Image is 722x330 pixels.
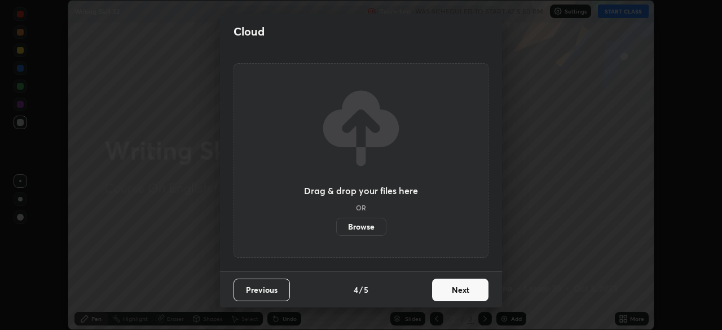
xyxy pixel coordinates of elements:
[432,279,488,301] button: Next
[356,204,366,211] h5: OR
[234,279,290,301] button: Previous
[304,186,418,195] h3: Drag & drop your files here
[359,284,363,296] h4: /
[364,284,368,296] h4: 5
[234,24,265,39] h2: Cloud
[354,284,358,296] h4: 4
